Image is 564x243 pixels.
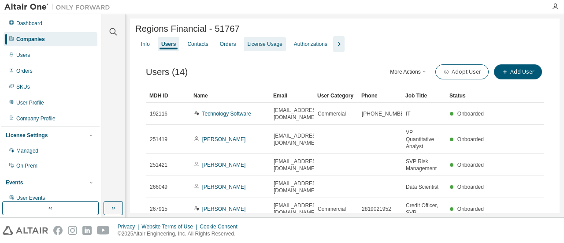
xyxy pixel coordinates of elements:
span: Credit Officer, SVP [406,202,442,216]
span: Commercial [318,206,346,213]
img: instagram.svg [68,226,77,235]
img: youtube.svg [97,226,110,235]
button: Add User [494,64,542,79]
div: Job Title [405,89,442,103]
div: Managed [16,147,38,154]
span: 251421 [150,161,167,168]
div: On Prem [16,162,37,169]
div: Users [16,52,30,59]
button: More Actions [388,64,430,79]
span: Onboarded [457,184,484,190]
div: License Usage [247,41,282,48]
img: facebook.svg [53,226,63,235]
span: Onboarded [457,136,484,142]
div: SKUs [16,83,30,90]
div: Name [193,89,266,103]
a: [PERSON_NAME] [202,184,246,190]
span: VP Quantitative Analyst [406,129,442,150]
div: User Category [317,89,354,103]
span: SVP Risk Management [406,158,442,172]
div: Users [161,41,176,48]
span: [EMAIL_ADDRESS][DOMAIN_NAME] [274,202,321,216]
span: 251419 [150,136,167,143]
a: Technology Software [202,111,251,117]
div: User Profile [16,99,44,106]
span: [EMAIL_ADDRESS][DOMAIN_NAME] [274,180,321,194]
span: IT [406,110,411,117]
div: Company Profile [16,115,56,122]
span: 266049 [150,183,167,191]
div: Info [141,41,150,48]
div: Companies [16,36,45,43]
a: [PERSON_NAME] [202,136,246,142]
div: Dashboard [16,20,42,27]
img: altair_logo.svg [3,226,48,235]
div: User Events [16,194,45,202]
div: Events [6,179,23,186]
img: Altair One [4,3,115,11]
div: Phone [361,89,398,103]
div: Status [449,89,486,103]
div: Orders [16,67,33,75]
div: License Settings [6,132,48,139]
span: 267915 [150,206,167,213]
div: Website Terms of Use [141,223,200,230]
span: Users (14) [146,67,188,77]
div: Privacy [118,223,141,230]
span: 2819021952 [362,206,391,213]
p: © 2025 Altair Engineering, Inc. All Rights Reserved. [118,230,243,238]
span: Onboarded [457,162,484,168]
span: Regions Financial - 51767 [135,24,240,34]
span: Commercial [318,110,346,117]
span: Onboarded [457,111,484,117]
div: Authorizations [294,41,327,48]
button: Adopt User [435,64,489,79]
span: [PHONE_NUMBER] [362,110,409,117]
span: [EMAIL_ADDRESS][DOMAIN_NAME] [274,158,321,172]
span: [EMAIL_ADDRESS][DOMAIN_NAME] [274,107,321,121]
span: [EMAIL_ADDRESS][DOMAIN_NAME] [274,132,321,146]
div: Contacts [187,41,208,48]
a: [PERSON_NAME] [202,162,246,168]
a: [PERSON_NAME] [202,206,246,212]
div: Cookie Consent [200,223,242,230]
span: Data Scientist [406,183,438,191]
div: MDH ID [149,89,186,103]
div: Orders [220,41,236,48]
span: 192116 [150,110,167,117]
span: Onboarded [457,206,484,212]
div: Email [273,89,310,103]
img: linkedin.svg [82,226,92,235]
